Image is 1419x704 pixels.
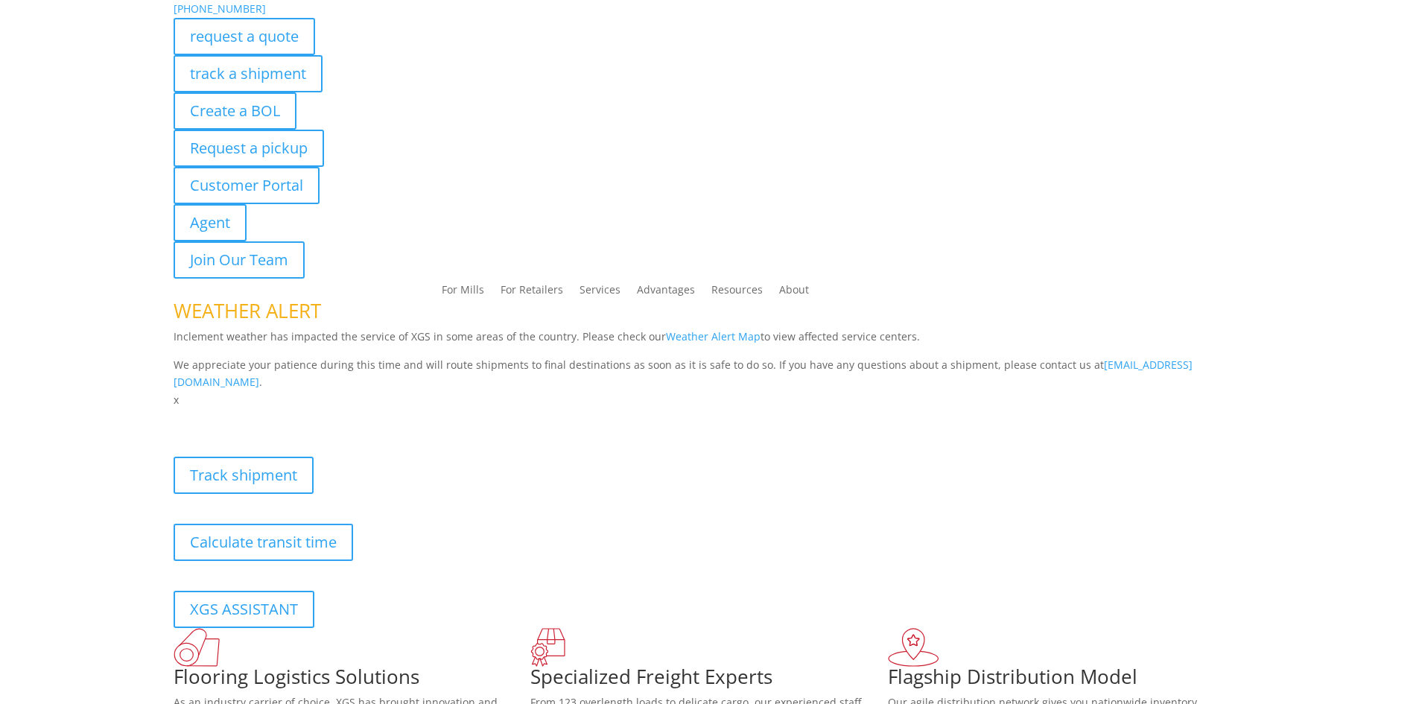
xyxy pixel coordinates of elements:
p: Inclement weather has impacted the service of XGS in some areas of the country. Please check our ... [174,328,1246,356]
a: Join Our Team [174,241,305,279]
a: Calculate transit time [174,524,353,561]
a: track a shipment [174,55,323,92]
a: XGS ASSISTANT [174,591,314,628]
p: x [174,391,1246,409]
img: xgs-icon-focused-on-flooring-red [530,628,565,667]
a: Customer Portal [174,167,320,204]
a: [PHONE_NUMBER] [174,1,266,16]
img: xgs-icon-flagship-distribution-model-red [888,628,939,667]
a: About [779,285,809,301]
a: For Retailers [501,285,563,301]
h1: Flooring Logistics Solutions [174,667,531,694]
a: Agent [174,204,247,241]
a: Resources [711,285,763,301]
a: Create a BOL [174,92,296,130]
a: Advantages [637,285,695,301]
a: Weather Alert Map [666,329,761,343]
a: For Mills [442,285,484,301]
img: xgs-icon-total-supply-chain-intelligence-red [174,628,220,667]
span: WEATHER ALERT [174,297,321,324]
h1: Flagship Distribution Model [888,667,1245,694]
a: Request a pickup [174,130,324,167]
a: Services [580,285,620,301]
p: We appreciate your patience during this time and will route shipments to final destinations as so... [174,356,1246,392]
b: Visibility, transparency, and control for your entire supply chain. [174,411,506,425]
a: Track shipment [174,457,314,494]
a: request a quote [174,18,315,55]
h1: Specialized Freight Experts [530,667,888,694]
